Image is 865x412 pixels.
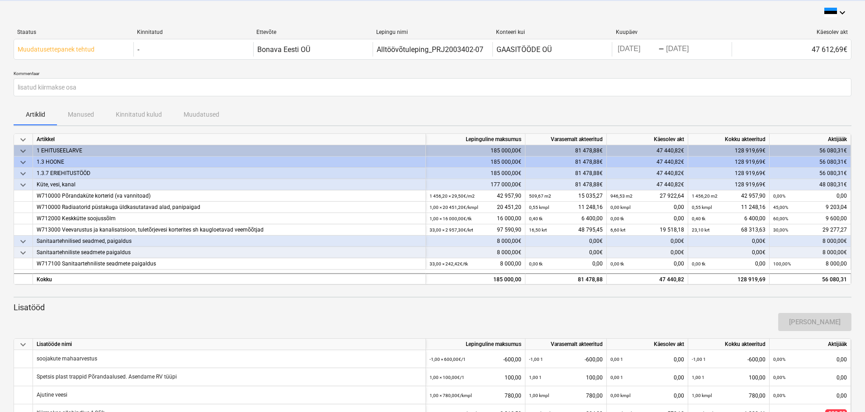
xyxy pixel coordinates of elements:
small: 1 456,20 × 29,50€ / m2 [430,194,475,199]
div: Kokku akteeritud [688,339,770,350]
div: Varasemalt akteeritud [525,339,607,350]
div: Lepinguline maksumus [426,339,525,350]
div: Käesolev akt [735,29,848,35]
div: 56 080,31€ [770,156,851,168]
p: Kommentaar [14,71,851,78]
small: 0,00 kmpl [610,205,630,210]
div: 128 919,69€ [688,156,770,168]
div: Kokku [33,273,426,284]
div: 100,00 [430,368,521,387]
span: keyboard_arrow_down [18,168,28,179]
div: 100,00 [529,368,603,387]
small: 23,10 krt [692,227,709,232]
small: 0,00 tk [692,261,705,266]
small: 1,00 × 20 451,20€ / kmpl [430,205,478,210]
small: -1,00 1 [692,357,706,362]
div: 128 919,69€ [688,179,770,190]
small: 1,00 × 16 000,00€ / tk [430,216,472,221]
div: 0,00€ [607,247,688,258]
small: 45,00% [773,205,788,210]
div: 0,00 [529,258,603,270]
div: 9 600,00 [773,213,847,224]
small: 0,55 kmpl [692,205,712,210]
div: 128 919,69€ [688,145,770,156]
div: Sanitaartehnilised seadmed, paigaldus [37,236,422,247]
div: Varasemalt akteeritud [525,134,607,145]
div: 0,00 [692,258,766,270]
small: 16,50 krt [529,227,547,232]
div: 8 000,00 [430,258,521,270]
div: 128 919,69 [688,273,770,284]
div: Ettevõte [256,29,369,35]
div: 48 080,31€ [770,179,851,190]
div: Aktijääk [770,134,851,145]
div: - [658,47,664,52]
small: 0,55 kmpl [529,205,549,210]
div: 81 478,88€ [525,179,607,190]
div: 47 440,82€ [607,179,688,190]
div: 68 313,63 [692,224,766,236]
div: W710000 Radiaatorid püstakuga üldkasutatavad alad, panipaigad [37,202,422,213]
div: 47 440,82 [610,274,684,285]
div: 0,00 [610,350,684,369]
div: 9 203,04 [773,202,847,213]
small: 1,00 1 [529,375,542,380]
span: keyboard_arrow_down [18,134,28,145]
div: 0,00 [773,350,847,369]
div: 48 795,45 [529,224,603,236]
div: 6 400,00 [529,213,603,224]
small: 509,67 m2 [529,194,551,199]
small: 0,40 tk [529,216,543,221]
div: 47 612,69€ [732,42,851,57]
div: Kokku akteeritud [688,134,770,145]
div: 0,00 [610,368,684,387]
input: Algus [616,43,658,56]
div: W717100 Sanitaartehniliste seadmete paigaldus [37,258,422,270]
div: Lepinguline maksumus [426,134,525,145]
div: 8 000,00€ [770,236,851,247]
div: Artikkel [33,134,426,145]
small: 30,00% [773,227,788,232]
div: -600,00 [692,350,766,369]
div: 1 EHITUSEELARVE [37,145,422,156]
div: 42 957,90 [430,190,521,202]
small: 0,00% [773,393,785,398]
small: -1,00 × 600,00€ / 1 [430,357,466,362]
div: 780,00 [692,386,766,405]
div: 0,00 [773,368,847,387]
div: Käesolev akt [607,134,688,145]
div: 11 248,16 [529,202,603,213]
div: Kuupäev [616,29,728,35]
div: -600,00 [529,350,603,369]
div: 0,00 [610,202,684,213]
p: Spetsis plast trappid Põrandaalused. Asendame RV tüüpi [37,373,177,381]
small: -1,00 1 [529,357,543,362]
small: 33,00 × 2 957,30€ / krt [430,227,473,232]
div: Käesolev akt [607,339,688,350]
div: 47 440,82€ [607,168,688,179]
div: 0,00 [610,258,684,270]
div: 8 000,00€ [426,247,525,258]
small: 0,00 tk [610,216,624,221]
div: 0,00 [610,213,684,224]
small: 0,00% [773,375,785,380]
div: 81 478,88€ [525,156,607,168]
div: 19 518,18 [610,224,684,236]
div: W712000 Keskkütte soojussõlm [37,213,422,224]
small: 0,00% [773,194,785,199]
small: 0,40 tk [692,216,705,221]
div: 20 451,20 [430,202,521,213]
input: Lõpp [664,43,707,56]
div: 56 080,31€ [770,145,851,156]
div: 29 277,27 [773,224,847,236]
div: GAASITÖÖDE OÜ [496,45,552,54]
div: 780,00 [430,386,521,405]
span: keyboard_arrow_down [18,236,28,247]
div: 185 000,00€ [426,156,525,168]
div: 0,00 [773,386,847,405]
div: Bonava Eesti OÜ [257,45,310,54]
div: 185 000,00€ [426,145,525,156]
p: Lisatööd [14,302,851,313]
span: keyboard_arrow_down [18,146,28,156]
span: keyboard_arrow_down [18,157,28,168]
